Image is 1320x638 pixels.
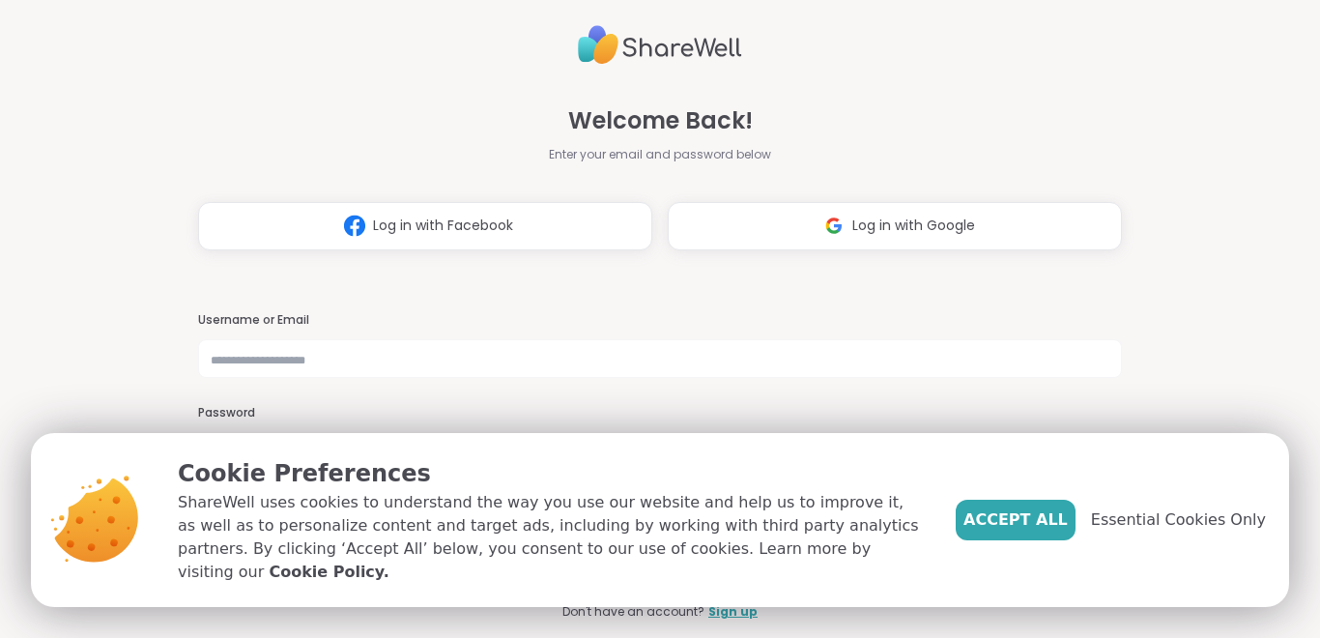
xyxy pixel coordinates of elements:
button: Accept All [956,500,1076,540]
span: Accept All [963,508,1068,532]
img: ShareWell Logomark [816,208,852,244]
span: Welcome Back! [568,103,753,138]
p: ShareWell uses cookies to understand the way you use our website and help us to improve it, as we... [178,491,925,584]
h3: Username or Email [198,312,1122,329]
button: Log in with Facebook [198,202,652,250]
span: Essential Cookies Only [1091,508,1266,532]
img: ShareWell Logo [578,17,742,72]
span: Enter your email and password below [549,146,771,163]
span: Log in with Google [852,216,975,236]
img: ShareWell Logomark [336,208,373,244]
a: Sign up [708,603,758,621]
h3: Password [198,405,1122,421]
span: Don't have an account? [562,603,704,621]
a: Cookie Policy. [269,561,388,584]
button: Log in with Google [668,202,1122,250]
p: Cookie Preferences [178,456,925,491]
span: Log in with Facebook [373,216,513,236]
